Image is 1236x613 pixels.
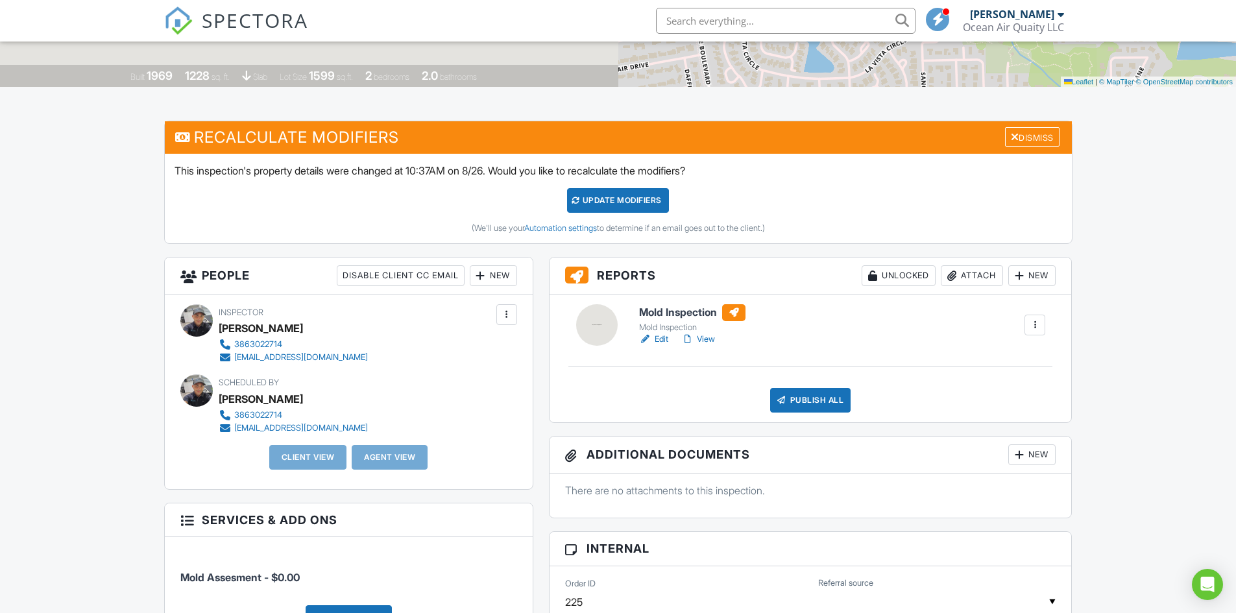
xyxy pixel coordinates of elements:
[337,265,465,286] div: Disable Client CC Email
[565,578,596,590] label: Order ID
[234,423,368,433] div: [EMAIL_ADDRESS][DOMAIN_NAME]
[681,333,715,346] a: View
[565,483,1056,498] p: There are no attachments to this inspection.
[219,338,368,351] a: 3863022714
[280,72,307,82] span: Lot Size
[180,571,300,584] span: Mold Assesment - $0.00
[234,339,282,350] div: 3863022714
[1192,569,1223,600] div: Open Intercom Messenger
[219,378,279,387] span: Scheduled By
[1008,444,1056,465] div: New
[656,8,915,34] input: Search everything...
[550,258,1072,294] h3: Reports
[165,121,1072,153] h3: Recalculate Modifiers
[1064,78,1093,86] a: Leaflet
[253,72,267,82] span: slab
[165,503,533,537] h3: Services & Add ons
[1095,78,1097,86] span: |
[639,322,745,333] div: Mold Inspection
[440,72,477,82] span: bathrooms
[337,72,353,82] span: sq.ft.
[862,265,936,286] div: Unlocked
[185,69,210,82] div: 1228
[365,69,372,82] div: 2
[219,307,263,317] span: Inspector
[818,577,873,589] label: Referral source
[219,422,368,435] a: [EMAIL_ADDRESS][DOMAIN_NAME]
[770,388,851,413] div: Publish All
[550,437,1072,474] h3: Additional Documents
[1008,265,1056,286] div: New
[219,319,303,338] div: [PERSON_NAME]
[470,265,517,286] div: New
[219,389,303,409] div: [PERSON_NAME]
[180,547,517,595] li: Service: Mold Assesment
[219,351,368,364] a: [EMAIL_ADDRESS][DOMAIN_NAME]
[165,154,1072,243] div: This inspection's property details were changed at 10:37AM on 8/26. Would you like to recalculate...
[1099,78,1134,86] a: © MapTiler
[164,18,308,45] a: SPECTORA
[1136,78,1233,86] a: © OpenStreetMap contributors
[212,72,230,82] span: sq. ft.
[970,8,1054,21] div: [PERSON_NAME]
[639,304,745,321] h6: Mold Inspection
[165,258,533,294] h3: People
[524,223,597,233] a: Automation settings
[219,409,368,422] a: 3863022714
[963,21,1064,34] div: Ocean Air Quaity LLC
[639,304,745,333] a: Mold Inspection Mold Inspection
[234,352,368,363] div: [EMAIL_ADDRESS][DOMAIN_NAME]
[567,188,669,213] div: UPDATE Modifiers
[175,223,1062,234] div: (We'll use your to determine if an email goes out to the client.)
[130,72,145,82] span: Built
[234,410,282,420] div: 3863022714
[941,265,1003,286] div: Attach
[374,72,409,82] span: bedrooms
[639,333,668,346] a: Edit
[1005,127,1060,147] div: Dismiss
[422,69,438,82] div: 2.0
[202,6,308,34] span: SPECTORA
[164,6,193,35] img: The Best Home Inspection Software - Spectora
[147,69,173,82] div: 1969
[550,532,1072,566] h3: Internal
[309,69,335,82] div: 1599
